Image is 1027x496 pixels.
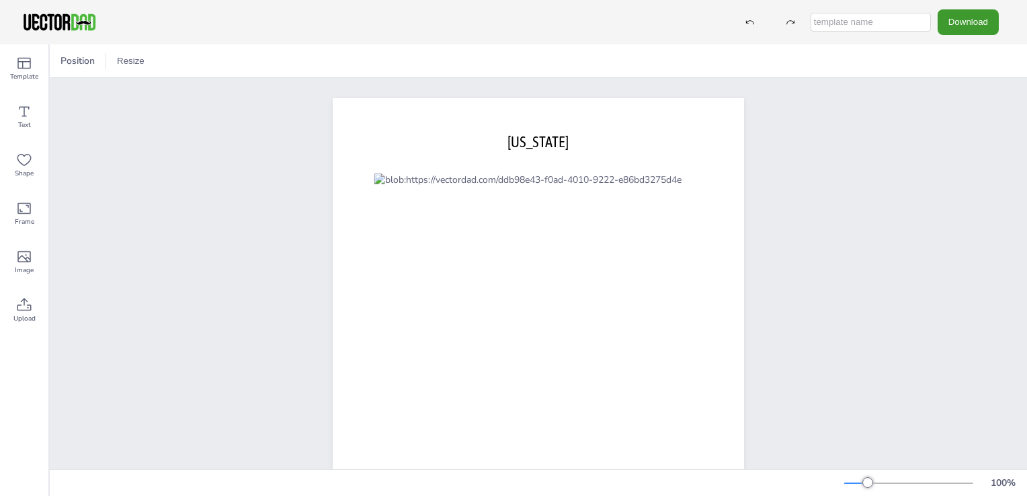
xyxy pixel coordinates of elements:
span: Position [58,54,97,67]
button: Resize [112,50,150,72]
button: Download [938,9,999,34]
span: Image [15,265,34,276]
span: [US_STATE] [507,133,569,151]
div: 100 % [987,477,1019,489]
span: Shape [15,168,34,179]
span: Upload [13,313,36,324]
span: Text [18,120,31,130]
input: template name [811,13,931,32]
img: VectorDad-1.png [22,12,97,32]
span: Template [10,71,38,82]
span: Frame [15,216,34,227]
